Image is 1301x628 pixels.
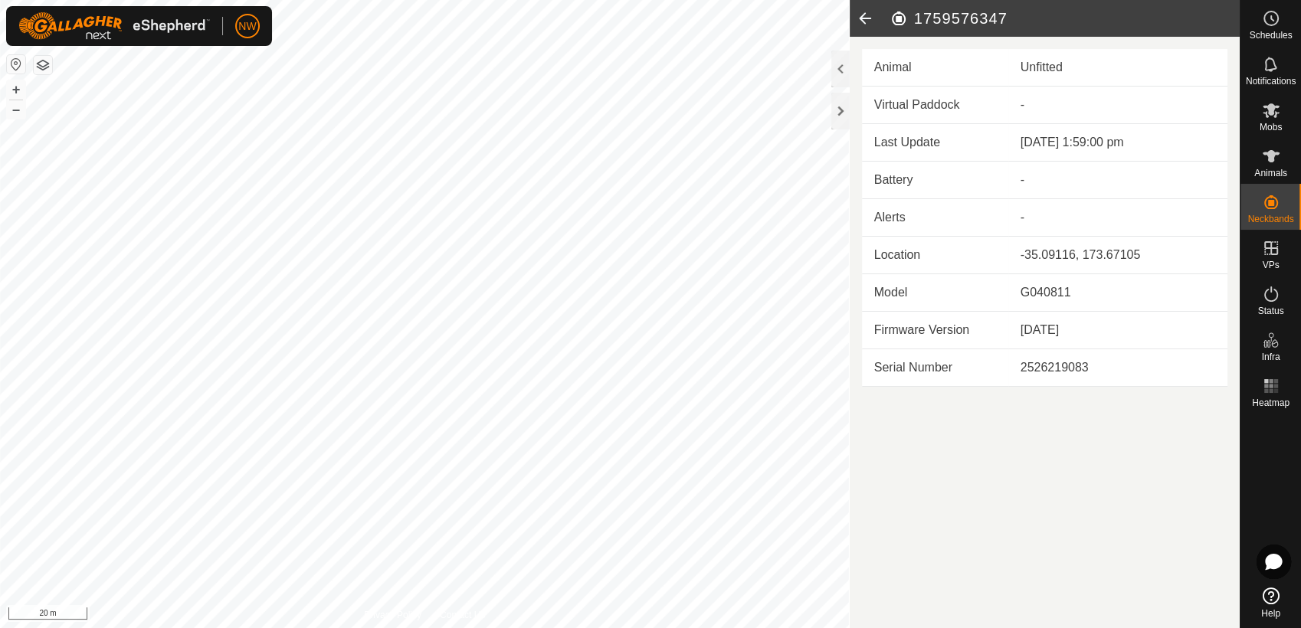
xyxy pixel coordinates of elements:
[862,349,1008,387] td: Serial Number
[1262,260,1279,270] span: VPs
[862,124,1008,162] td: Last Update
[1021,358,1215,377] div: 2526219083
[890,9,1240,28] h2: 1759576347
[862,237,1008,274] td: Location
[1021,98,1024,111] app-display-virtual-paddock-transition: -
[1021,133,1215,152] div: [DATE] 1:59:00 pm
[1021,171,1215,189] div: -
[7,80,25,99] button: +
[862,87,1008,124] td: Virtual Paddock
[7,100,25,119] button: –
[1260,123,1282,132] span: Mobs
[1252,398,1290,407] span: Heatmap
[1247,214,1293,224] span: Neckbands
[1249,31,1292,40] span: Schedules
[7,55,25,74] button: Reset Map
[1008,199,1227,237] td: -
[1021,283,1215,302] div: G040811
[1254,168,1287,178] span: Animals
[364,608,421,622] a: Privacy Policy
[1261,609,1280,618] span: Help
[18,12,210,40] img: Gallagher Logo
[862,312,1008,349] td: Firmware Version
[1246,77,1296,86] span: Notifications
[1021,58,1215,77] div: Unfitted
[440,608,485,622] a: Contact Us
[862,199,1008,237] td: Alerts
[862,49,1008,87] td: Animal
[862,274,1008,312] td: Model
[1261,352,1280,361] span: Infra
[1257,306,1283,316] span: Status
[862,162,1008,199] td: Battery
[1021,246,1215,264] div: -35.09116, 173.67105
[238,18,256,34] span: NW
[1021,321,1215,339] div: [DATE]
[34,56,52,74] button: Map Layers
[1240,581,1301,624] a: Help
